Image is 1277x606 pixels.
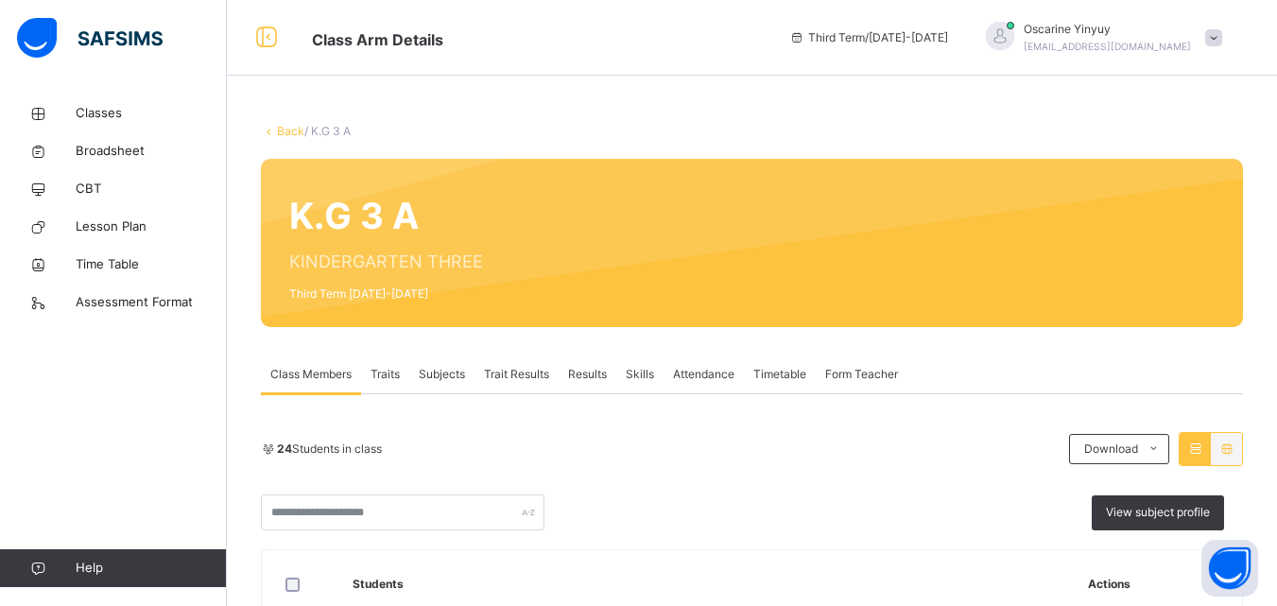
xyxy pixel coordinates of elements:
span: Classes [76,104,227,123]
span: Results [568,366,607,383]
button: Open asap [1201,540,1258,597]
span: Download [1084,441,1138,458]
span: Lesson Plan [76,217,227,236]
span: / K.G 3 A [304,124,351,138]
span: Broadsheet [76,142,227,161]
span: CBT [76,180,227,199]
a: Back [277,124,304,138]
span: Skills [626,366,654,383]
span: Subjects [419,366,465,383]
span: Assessment Format [76,293,227,312]
span: Attendance [673,366,734,383]
span: View subject profile [1106,504,1210,521]
div: OscarineYinyuy [967,21,1232,55]
span: Students in class [277,441,382,458]
span: Trait Results [484,366,549,383]
b: 24 [277,442,292,456]
span: Oscarine Yinyuy [1024,21,1191,38]
span: Class Members [270,366,352,383]
span: Timetable [753,366,806,383]
img: safsims [17,18,163,58]
span: [EMAIL_ADDRESS][DOMAIN_NAME] [1024,41,1191,52]
span: Traits [371,366,400,383]
span: Help [76,559,226,578]
span: Time Table [76,255,227,274]
span: Form Teacher [825,366,898,383]
span: session/term information [789,29,948,46]
span: Class Arm Details [312,30,443,49]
